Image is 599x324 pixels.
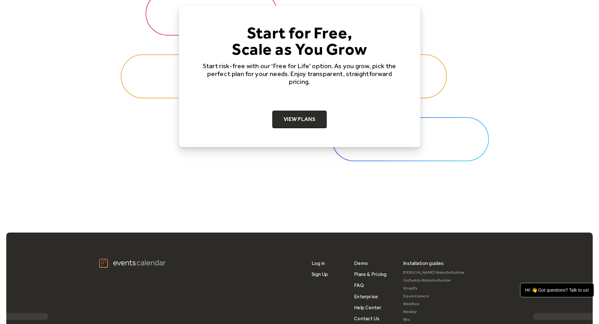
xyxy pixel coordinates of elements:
a: Sign Up [312,269,328,280]
a: Squarespace [403,292,465,300]
a: Webflow [403,300,465,308]
a: Weebly [403,308,465,316]
a: Shopify [403,284,465,292]
a: [PERSON_NAME] Website Builder [403,269,465,277]
a: Plans & Pricing [354,269,387,280]
a: View Plans [272,111,327,128]
a: Wix [403,316,465,324]
div: Installation guides [403,258,444,269]
h4: Start for Free, Scale as You Grow [199,25,400,57]
a: Contact Us [354,313,380,324]
a: Help Center [354,302,382,313]
a: Log in [312,258,325,269]
a: Enterprise [354,291,378,302]
p: Start risk-free with our 'Free for Life' option. As you grow, pick the perfect plan for your need... [199,62,400,86]
a: Demo [354,258,368,269]
a: FAQ [354,280,364,291]
a: GoDaddy Website Builder [403,277,465,284]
